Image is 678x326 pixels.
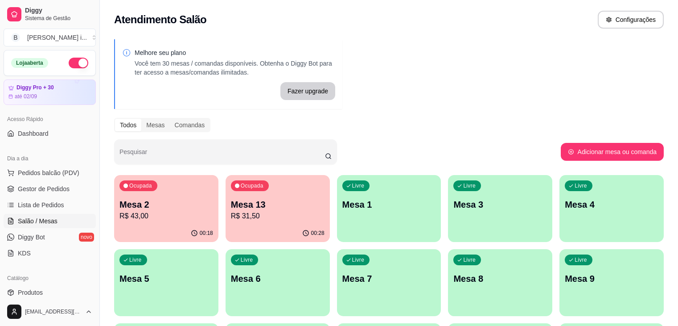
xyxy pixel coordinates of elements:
button: [EMAIL_ADDRESS][DOMAIN_NAME] [4,301,96,322]
div: [PERSON_NAME] i ... [27,33,87,42]
span: Diggy Bot [18,233,45,242]
button: Select a team [4,29,96,46]
a: Salão / Mesas [4,214,96,228]
button: OcupadaMesa 13R$ 31,5000:28 [226,175,330,242]
button: LivreMesa 5 [114,249,218,316]
a: Gestor de Pedidos [4,182,96,196]
div: Catálogo [4,271,96,285]
p: Livre [352,182,365,189]
span: [EMAIL_ADDRESS][DOMAIN_NAME] [25,308,82,315]
button: Pedidos balcão (PDV) [4,166,96,180]
h2: Atendimento Salão [114,13,206,27]
div: Dia a dia [4,151,96,166]
p: 00:18 [200,230,213,237]
p: Mesa 13 [231,198,325,211]
p: 00:28 [311,230,325,237]
span: Dashboard [18,129,49,138]
button: LivreMesa 9 [559,249,664,316]
p: Mesa 2 [119,198,213,211]
p: Mesa 5 [119,272,213,285]
p: Mesa 4 [565,198,658,211]
button: Fazer upgrade [280,82,335,100]
p: Livre [463,182,476,189]
span: Sistema de Gestão [25,15,92,22]
span: Diggy [25,7,92,15]
div: Mesas [141,119,169,131]
article: até 02/09 [15,93,37,100]
p: Mesa 7 [342,272,436,285]
div: Acesso Rápido [4,112,96,126]
p: Mesa 6 [231,272,325,285]
article: Diggy Pro + 30 [16,84,54,91]
p: Mesa 3 [453,198,547,211]
span: Lista de Pedidos [18,201,64,209]
p: Mesa 1 [342,198,436,211]
p: Livre [352,256,365,263]
a: Diggy Pro + 30até 02/09 [4,79,96,105]
button: LivreMesa 3 [448,175,552,242]
button: Adicionar mesa ou comanda [561,143,664,161]
button: Alterar Status [69,58,88,68]
p: Mesa 9 [565,272,658,285]
p: Você tem 30 mesas / comandas disponíveis. Obtenha o Diggy Bot para ter acesso a mesas/comandas il... [135,59,335,77]
p: Livre [575,182,587,189]
button: LivreMesa 4 [559,175,664,242]
a: Produtos [4,285,96,300]
a: KDS [4,246,96,260]
span: KDS [18,249,31,258]
span: Salão / Mesas [18,217,58,226]
span: B [11,33,20,42]
span: Produtos [18,288,43,297]
input: Pesquisar [119,151,325,160]
p: Melhore seu plano [135,48,335,57]
button: LivreMesa 1 [337,175,441,242]
div: Loja aberta [11,58,48,68]
span: Pedidos balcão (PDV) [18,168,79,177]
p: Livre [241,256,253,263]
p: Ocupada [129,182,152,189]
a: Dashboard [4,126,96,141]
button: LivreMesa 7 [337,249,441,316]
p: R$ 43,00 [119,211,213,222]
div: Comandas [170,119,210,131]
button: Configurações [598,11,664,29]
button: LivreMesa 6 [226,249,330,316]
span: Gestor de Pedidos [18,184,70,193]
div: Todos [115,119,141,131]
a: DiggySistema de Gestão [4,4,96,25]
a: Lista de Pedidos [4,198,96,212]
p: Livre [129,256,142,263]
button: OcupadaMesa 2R$ 43,0000:18 [114,175,218,242]
p: R$ 31,50 [231,211,325,222]
p: Livre [575,256,587,263]
p: Ocupada [241,182,263,189]
p: Mesa 8 [453,272,547,285]
button: LivreMesa 8 [448,249,552,316]
a: Diggy Botnovo [4,230,96,244]
p: Livre [463,256,476,263]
